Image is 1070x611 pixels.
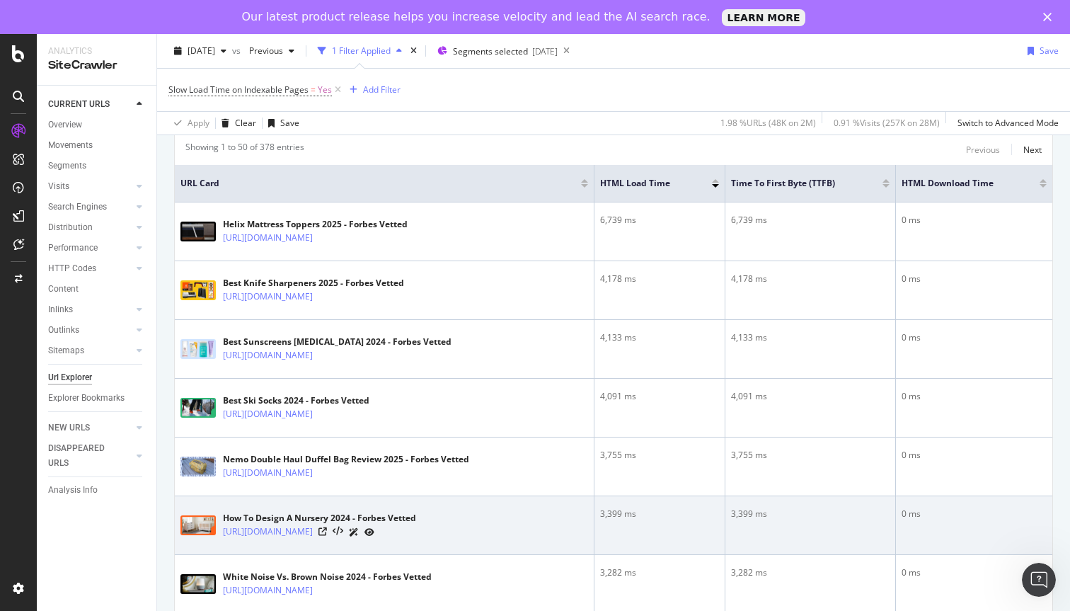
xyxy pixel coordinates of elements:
[48,220,132,235] a: Distribution
[453,45,528,57] span: Segments selected
[48,343,84,358] div: Sitemaps
[600,331,719,344] div: 4,133 ms
[432,40,558,62] button: Segments selected[DATE]
[600,508,719,520] div: 3,399 ms
[180,574,216,594] img: main image
[48,370,92,385] div: Url Explorer
[600,390,719,403] div: 4,091 ms
[363,84,401,96] div: Add Filter
[966,141,1000,158] button: Previous
[223,571,432,583] div: White Noise Vs. Brown Noise 2024 - Forbes Vetted
[48,282,79,297] div: Content
[48,302,132,317] a: Inlinks
[344,81,401,98] button: Add Filter
[952,112,1059,135] button: Switch to Advanced Mode
[180,222,216,241] img: main image
[223,348,313,362] a: [URL][DOMAIN_NAME]
[48,323,79,338] div: Outlinks
[223,466,313,480] a: [URL][DOMAIN_NAME]
[48,57,145,74] div: SiteCrawler
[48,282,146,297] a: Content
[1023,141,1042,158] button: Next
[48,118,82,132] div: Overview
[280,117,299,129] div: Save
[223,231,313,245] a: [URL][DOMAIN_NAME]
[48,302,73,317] div: Inlinks
[600,273,719,285] div: 4,178 ms
[223,336,451,348] div: Best Sunscreens [MEDICAL_DATA] 2024 - Forbes Vetted
[349,525,359,539] a: AI Url Details
[188,117,209,129] div: Apply
[48,200,132,215] a: Search Engines
[48,421,132,435] a: NEW URLS
[48,138,93,153] div: Movements
[180,280,216,300] img: main image
[216,112,256,135] button: Clear
[731,214,890,227] div: 6,739 ms
[180,177,577,190] span: URL Card
[902,214,1047,227] div: 0 ms
[731,508,890,520] div: 3,399 ms
[223,218,408,231] div: Helix Mattress Toppers 2025 - Forbes Vetted
[722,9,806,26] a: LEARN MORE
[48,241,98,256] div: Performance
[223,394,374,407] div: Best Ski Socks 2024 - Forbes Vetted
[223,512,416,525] div: How To Design A Nursery 2024 - Forbes Vetted
[834,117,940,129] div: 0.91 % Visits ( 257K on 28M )
[333,527,343,537] button: View HTML Source
[48,45,145,57] div: Analytics
[731,390,890,403] div: 4,091 ms
[223,583,313,598] a: [URL][DOMAIN_NAME]
[312,40,408,62] button: 1 Filter Applied
[180,457,216,476] img: main image
[48,241,132,256] a: Performance
[48,370,146,385] a: Url Explorer
[408,44,420,58] div: times
[48,138,146,153] a: Movements
[48,483,146,498] a: Analysis Info
[242,10,711,24] div: Our latest product release helps you increase velocity and lead the AI search race.
[318,527,327,536] a: Visit Online Page
[731,177,862,190] span: Time To First Byte (TTFB)
[532,45,558,57] div: [DATE]
[48,97,110,112] div: CURRENT URLS
[364,525,374,539] a: URL Inspection
[223,453,469,466] div: Nemo Double Haul Duffel Bag Review 2025 - Forbes Vetted
[232,45,243,57] span: vs
[957,117,1059,129] div: Switch to Advanced Mode
[48,179,69,194] div: Visits
[48,343,132,358] a: Sitemaps
[600,566,719,579] div: 3,282 ms
[966,144,1000,156] div: Previous
[263,112,299,135] button: Save
[243,40,300,62] button: Previous
[731,273,890,285] div: 4,178 ms
[48,483,98,498] div: Analysis Info
[48,118,146,132] a: Overview
[48,97,132,112] a: CURRENT URLS
[48,323,132,338] a: Outlinks
[48,391,125,406] div: Explorer Bookmarks
[48,441,120,471] div: DISAPPEARED URLS
[180,339,216,359] img: main image
[600,177,691,190] span: HTML Load Time
[180,398,216,418] img: main image
[1022,563,1056,597] iframe: Intercom live chat
[168,40,232,62] button: [DATE]
[48,220,93,235] div: Distribution
[223,277,404,290] div: Best Knife Sharpeners 2025 - Forbes Vetted
[902,273,1047,285] div: 0 ms
[223,525,313,539] a: [URL][DOMAIN_NAME]
[600,214,719,227] div: 6,739 ms
[48,391,146,406] a: Explorer Bookmarks
[1043,13,1057,21] div: Close
[223,407,313,421] a: [URL][DOMAIN_NAME]
[48,261,132,276] a: HTTP Codes
[318,80,332,100] span: Yes
[731,566,890,579] div: 3,282 ms
[180,515,216,535] img: main image
[223,290,313,304] a: [URL][DOMAIN_NAME]
[48,261,96,276] div: HTTP Codes
[48,159,86,173] div: Segments
[902,177,1018,190] span: HTML Download Time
